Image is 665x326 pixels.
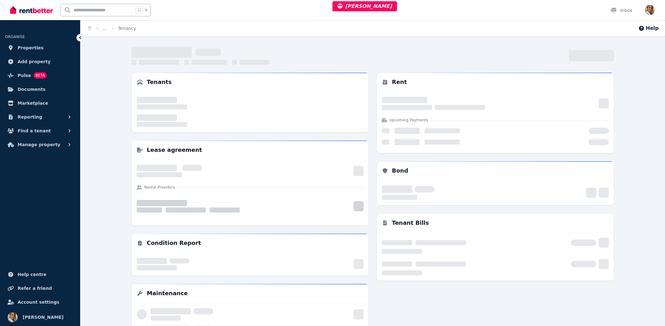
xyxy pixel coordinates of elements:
span: ORGANISE [5,35,25,39]
span: Reporting [18,113,42,121]
h3: Maintenance [147,289,188,298]
h3: Tenants [147,78,172,86]
button: Help [638,25,659,32]
span: Help centre [18,271,47,278]
a: Add property [5,55,75,68]
a: Tenancy [118,26,136,31]
img: RentBetter [10,5,53,15]
h3: Condition Report [147,239,201,247]
h3: Tenant Bills [392,218,429,227]
h3: Rent [392,78,407,86]
button: Manage property [5,138,75,151]
img: Jodie Cartmer [8,312,18,322]
span: [PERSON_NAME] [338,3,392,9]
a: Marketplace [5,97,75,109]
span: Documents [18,86,46,93]
span: Properties [18,44,44,52]
span: Refer a friend [18,285,52,292]
a: Properties [5,41,75,54]
span: Pulse [18,72,31,79]
button: Reporting [5,111,75,123]
a: Help centre [5,268,75,281]
span: Marketplace [18,99,48,107]
h4: Upcoming Payments [389,118,428,123]
span: Add property [18,58,51,65]
h4: Rental Providers [144,185,175,190]
a: Documents [5,83,75,96]
nav: Breadcrumb [80,20,144,36]
h3: Bond [392,166,408,175]
span: Find a tenant [18,127,51,135]
span: BETA [34,72,47,79]
span: Manage property [18,141,60,148]
button: Find a tenant [5,124,75,137]
span: [PERSON_NAME] [23,313,63,321]
img: Jodie Cartmer [645,5,655,15]
span: ... [103,25,107,31]
div: Inbox [610,7,632,14]
a: PulseBETA [5,69,75,82]
span: k [145,8,147,13]
a: Account settings [5,296,75,308]
h3: Lease agreement [147,146,202,154]
a: Refer a friend [5,282,75,295]
span: Account settings [18,298,59,306]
